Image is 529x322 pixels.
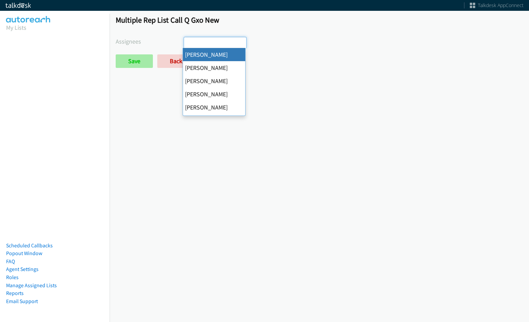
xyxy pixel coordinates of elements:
a: Manage Assigned Lists [6,282,57,289]
h1: Multiple Rep List Call Q Gxo New [116,15,523,25]
li: [PERSON_NAME] [183,74,245,88]
li: [PERSON_NAME] [183,61,245,74]
a: Reports [6,290,24,296]
li: [PERSON_NAME] [183,48,245,61]
a: Roles [6,274,19,280]
a: Popout Window [6,250,42,256]
li: [PERSON_NAME] [183,114,245,127]
a: Email Support [6,298,38,304]
a: FAQ [6,258,15,265]
input: Save [116,54,153,68]
a: Scheduled Callbacks [6,242,53,249]
li: [PERSON_NAME] [183,101,245,114]
li: [PERSON_NAME] [183,88,245,101]
label: Assignees [116,37,184,46]
a: Back [157,54,195,68]
a: Talkdesk AppConnect [470,2,524,9]
a: Agent Settings [6,266,39,272]
a: My Lists [6,24,26,31]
